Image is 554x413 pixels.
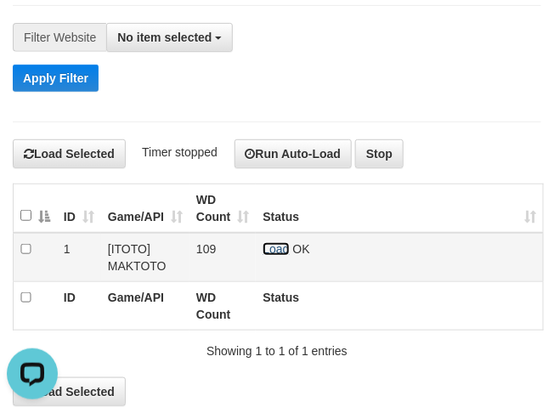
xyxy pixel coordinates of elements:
button: Load Selected [13,139,126,168]
th: ID: activate to sort column ascending [57,184,101,233]
button: No item selected [106,23,233,52]
div: Filter Website [13,23,106,52]
button: Apply Filter [13,65,99,92]
th: Status [256,281,544,330]
td: [ITOTO] MAKTOTO [101,233,189,282]
button: Run Auto-Load [235,139,353,168]
th: Status: activate to sort column ascending [256,184,544,233]
div: Showing 1 to 1 of 1 entries [13,336,541,359]
th: ID [57,281,101,330]
a: Load [263,242,289,256]
span: OK [293,242,310,256]
button: Stop [355,139,404,168]
th: Game/API: activate to sort column ascending [101,184,189,233]
th: WD Count [189,281,256,330]
span: Timer stopped [142,145,218,159]
span: 109 [196,242,216,256]
th: Game/API [101,281,189,330]
th: WD Count: activate to sort column ascending [189,184,256,233]
td: 1 [57,233,101,282]
button: Open LiveChat chat widget [7,7,58,58]
span: No item selected [117,31,212,44]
